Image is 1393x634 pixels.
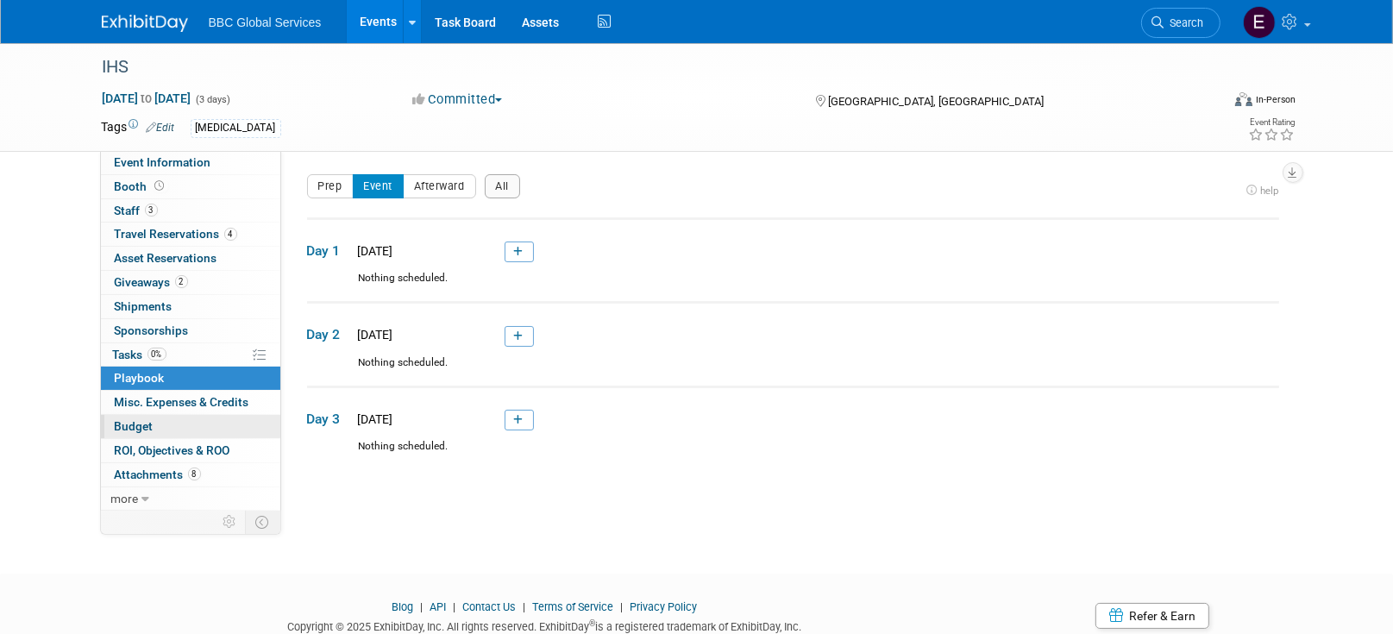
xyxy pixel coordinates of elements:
[101,175,280,198] a: Booth
[115,179,168,193] span: Booth
[449,600,460,613] span: |
[1095,603,1209,629] a: Refer & Earn
[1255,93,1296,106] div: In-Person
[1261,185,1279,197] span: help
[1119,90,1296,116] div: Event Format
[307,439,1279,469] div: Nothing scheduled.
[101,463,280,486] a: Attachments8
[101,487,280,511] a: more
[101,151,280,174] a: Event Information
[101,391,280,414] a: Misc. Expenses & Credits
[1235,92,1252,106] img: Format-Inperson.png
[152,179,168,192] span: Booth not reserved yet
[101,271,280,294] a: Giveaways2
[307,174,354,198] button: Prep
[191,119,281,137] div: [MEDICAL_DATA]
[630,600,697,613] a: Privacy Policy
[101,439,280,462] a: ROI, Objectives & ROO
[139,91,155,105] span: to
[245,511,280,533] td: Toggle Event Tabs
[353,244,393,258] span: [DATE]
[353,174,405,198] button: Event
[101,367,280,390] a: Playbook
[430,600,446,613] a: API
[485,174,521,198] button: All
[115,204,158,217] span: Staff
[115,468,201,481] span: Attachments
[101,415,280,438] a: Budget
[307,410,350,429] span: Day 3
[147,122,175,134] a: Edit
[102,118,175,138] td: Tags
[209,16,322,29] span: BBC Global Services
[115,371,165,385] span: Playbook
[113,348,166,361] span: Tasks
[101,247,280,270] a: Asset Reservations
[188,468,201,480] span: 8
[589,618,595,628] sup: ®
[224,228,237,241] span: 4
[416,600,427,613] span: |
[101,319,280,342] a: Sponsorships
[828,95,1044,108] span: [GEOGRAPHIC_DATA], [GEOGRAPHIC_DATA]
[307,242,350,261] span: Day 1
[392,600,413,613] a: Blog
[1141,8,1220,38] a: Search
[115,155,211,169] span: Event Information
[532,600,613,613] a: Terms of Service
[101,223,280,246] a: Travel Reservations4
[101,295,280,318] a: Shipments
[111,492,139,505] span: more
[115,299,173,313] span: Shipments
[145,204,158,217] span: 3
[1248,118,1295,127] div: Event Rating
[115,323,189,337] span: Sponsorships
[115,275,188,289] span: Giveaways
[307,325,350,344] span: Day 2
[101,199,280,223] a: Staff3
[147,348,166,361] span: 0%
[1243,6,1276,39] img: Ethan Denkensohn
[216,511,246,533] td: Personalize Event Tab Strip
[115,227,237,241] span: Travel Reservations
[175,275,188,288] span: 2
[115,419,154,433] span: Budget
[403,174,476,198] button: Afterward
[406,91,509,109] button: Committed
[307,271,1279,301] div: Nothing scheduled.
[616,600,627,613] span: |
[353,328,393,342] span: [DATE]
[97,52,1195,83] div: IHS
[101,343,280,367] a: Tasks0%
[115,395,249,409] span: Misc. Expenses & Credits
[353,412,393,426] span: [DATE]
[462,600,516,613] a: Contact Us
[102,91,192,106] span: [DATE] [DATE]
[115,443,230,457] span: ROI, Objectives & ROO
[195,94,231,105] span: (3 days)
[1164,16,1204,29] span: Search
[307,355,1279,386] div: Nothing scheduled.
[102,15,188,32] img: ExhibitDay
[518,600,530,613] span: |
[115,251,217,265] span: Asset Reservations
